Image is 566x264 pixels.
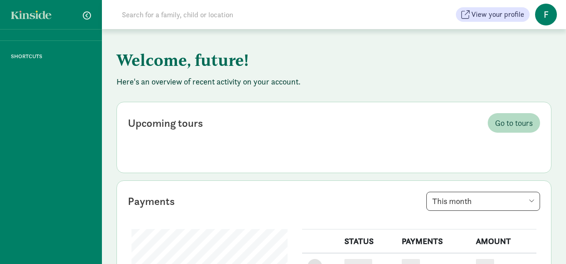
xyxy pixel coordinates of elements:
a: Go to tours [488,113,540,133]
input: Search for a family, child or location [116,5,372,24]
div: Payments [128,193,175,209]
th: STATUS [339,229,396,254]
span: View your profile [471,9,524,20]
div: Upcoming tours [128,115,203,131]
span: Go to tours [495,117,533,129]
button: View your profile [456,7,530,22]
th: AMOUNT [470,229,536,254]
th: PAYMENTS [396,229,470,254]
h1: Welcome, future! [116,44,551,76]
span: f [535,4,557,25]
p: Here's an overview of recent activity on your account. [116,76,551,87]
